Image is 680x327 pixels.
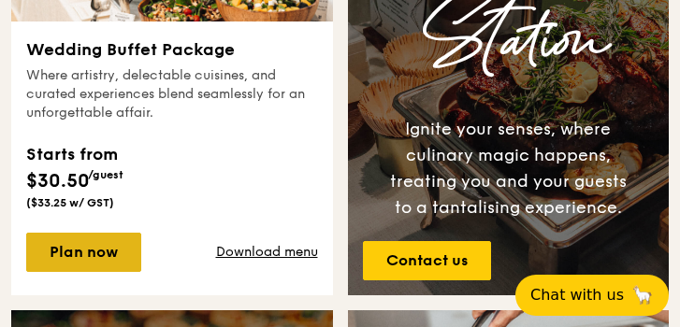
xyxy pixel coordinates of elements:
span: 🦙 [631,284,654,306]
div: Ignite your senses, where culinary magic happens, treating you and your guests to a tantalising e... [383,116,633,220]
a: Contact us [363,241,491,280]
span: /guest [88,168,123,181]
div: $30.50 [26,141,123,195]
a: Download menu [216,243,318,262]
button: Chat with us🦙 [515,275,669,316]
h3: Wedding Buffet Package [26,36,318,63]
a: Plan now [26,233,141,272]
span: Chat with us [530,284,624,306]
div: Starts from [26,141,123,167]
div: ($33.25 w/ GST) [26,195,123,210]
div: Where artistry, delectable cuisines, and curated experiences blend seamlessly for an unforgettabl... [26,66,318,122]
